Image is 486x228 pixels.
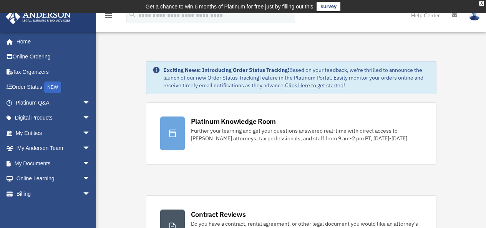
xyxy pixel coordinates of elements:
a: Online Ordering [5,49,102,65]
a: Digital Productsarrow_drop_down [5,110,102,126]
span: arrow_drop_down [83,110,98,126]
strong: Exciting News: Introducing Order Status Tracking! [163,67,289,73]
span: arrow_drop_down [83,125,98,141]
a: survey [317,2,340,11]
div: Contract Reviews [191,210,246,219]
a: Online Learningarrow_drop_down [5,171,102,186]
div: Get a chance to win 6 months of Platinum for free just by filling out this [146,2,313,11]
img: User Pic [469,10,480,21]
img: Anderson Advisors Platinum Portal [3,9,73,24]
a: Click Here to get started! [285,82,345,89]
a: menu [104,13,113,20]
span: arrow_drop_down [83,171,98,187]
a: Billingarrow_drop_down [5,186,102,201]
span: arrow_drop_down [83,156,98,171]
a: My Entitiesarrow_drop_down [5,125,102,141]
div: Platinum Knowledge Room [191,116,276,126]
a: Home [5,34,98,49]
div: Further your learning and get your questions answered real-time with direct access to [PERSON_NAM... [191,127,422,142]
a: My Anderson Teamarrow_drop_down [5,141,102,156]
span: arrow_drop_down [83,141,98,156]
div: Based on your feedback, we're thrilled to announce the launch of our new Order Status Tracking fe... [163,66,430,89]
span: arrow_drop_down [83,95,98,111]
a: Platinum Q&Aarrow_drop_down [5,95,102,110]
a: Platinum Knowledge Room Further your learning and get your questions answered real-time with dire... [146,102,436,165]
div: close [479,1,484,6]
a: Order StatusNEW [5,80,102,95]
a: Events Calendar [5,201,102,217]
span: arrow_drop_down [83,186,98,202]
i: menu [104,11,113,20]
div: NEW [44,82,61,93]
a: Tax Organizers [5,64,102,80]
a: My Documentsarrow_drop_down [5,156,102,171]
i: search [128,10,137,19]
